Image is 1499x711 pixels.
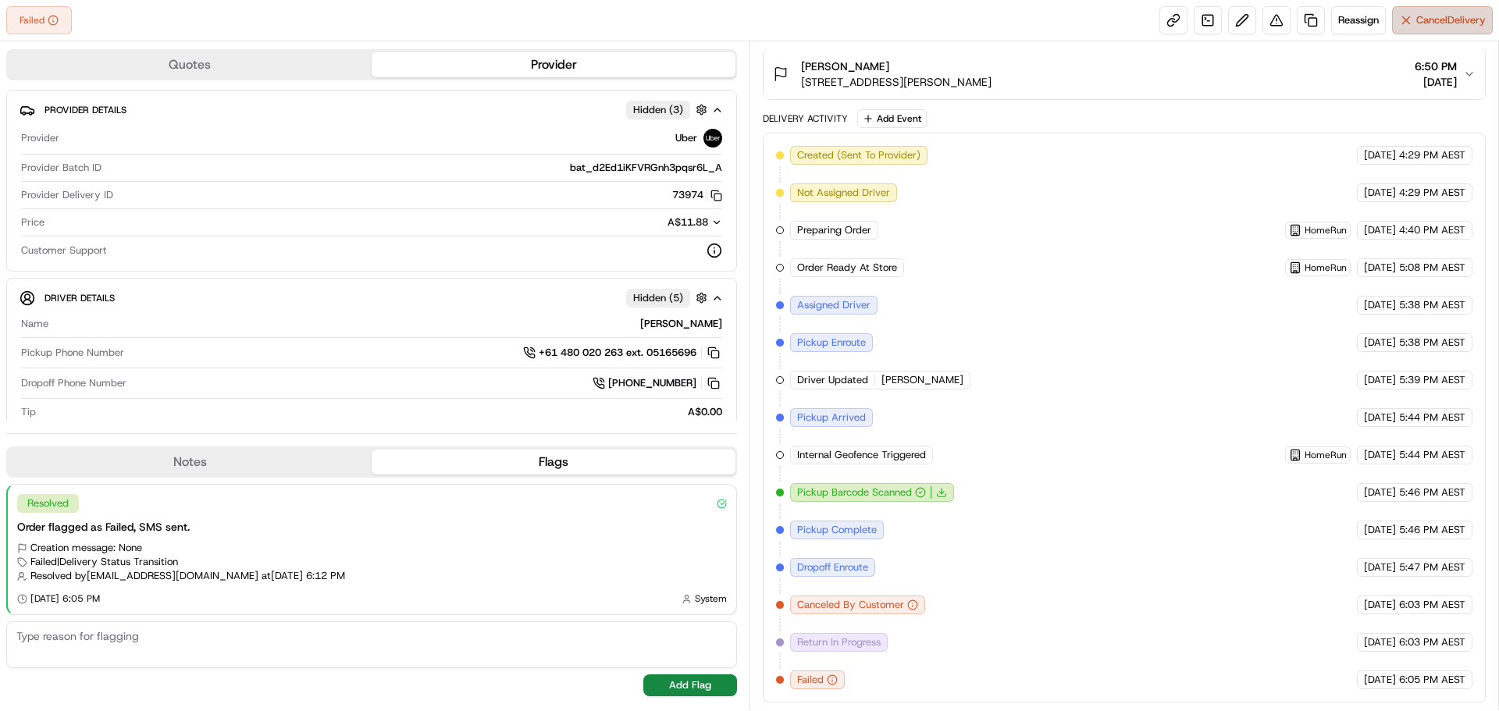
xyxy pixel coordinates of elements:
[797,635,881,649] span: Return In Progress
[42,405,722,419] div: A$0.00
[1399,523,1465,537] span: 5:46 PM AEST
[148,226,251,242] span: API Documentation
[1338,13,1379,27] span: Reassign
[672,188,722,202] button: 73974
[21,346,124,360] span: Pickup Phone Number
[675,131,697,145] span: Uber
[801,74,992,90] span: [STREET_ADDRESS][PERSON_NAME]
[1399,673,1465,687] span: 6:05 PM AEST
[1364,673,1396,687] span: [DATE]
[1305,224,1347,236] span: HomeRun
[1364,298,1396,312] span: [DATE]
[797,148,920,162] span: Created (Sent To Provider)
[608,376,696,390] span: [PHONE_NUMBER]
[16,149,44,177] img: 1736555255976-a54dd68f-1ca7-489b-9aae-adbdc363a1c4
[16,16,47,47] img: Nash
[593,375,722,392] a: [PHONE_NUMBER]
[1364,223,1396,237] span: [DATE]
[16,62,284,87] p: Welcome 👋
[1364,336,1396,350] span: [DATE]
[155,265,189,276] span: Pylon
[1305,449,1347,461] span: HomeRun
[797,598,904,612] span: Canceled By Customer
[1399,560,1465,574] span: 5:47 PM AEST
[797,485,912,499] span: Pickup Barcode Scanned
[262,569,345,583] span: at [DATE] 6:12 PM
[1415,59,1457,74] span: 6:50 PM
[1399,598,1465,612] span: 6:03 PM AEST
[1364,635,1396,649] span: [DATE]
[1399,635,1465,649] span: 6:03 PM AEST
[643,674,737,696] button: Add Flag
[703,129,722,148] img: uber-new-logo.jpeg
[797,261,897,275] span: Order Ready At Store
[1305,261,1347,274] span: HomeRun
[539,346,696,360] span: +61 480 020 263 ext. 05165696
[372,52,735,77] button: Provider
[695,592,727,605] span: System
[797,336,866,350] span: Pickup Enroute
[8,450,372,475] button: Notes
[1364,373,1396,387] span: [DATE]
[797,673,824,687] span: Failed
[1364,148,1396,162] span: [DATE]
[21,188,113,202] span: Provider Delivery ID
[626,288,711,308] button: Hidden (5)
[8,52,372,77] button: Quotes
[797,298,871,312] span: Assigned Driver
[797,411,866,425] span: Pickup Arrived
[45,104,126,116] span: Provider Details
[53,149,256,165] div: Start new chat
[1364,560,1396,574] span: [DATE]
[857,109,927,128] button: Add Event
[21,317,48,331] span: Name
[1331,6,1386,34] button: Reassign
[21,244,107,258] span: Customer Support
[17,494,79,513] div: Resolved
[17,519,727,535] div: Order flagged as Failed, SMS sent.
[1399,448,1465,462] span: 5:44 PM AEST
[797,485,926,499] button: Pickup Barcode Scanned
[30,555,178,569] span: Failed | Delivery Status Transition
[523,344,722,361] a: +61 480 020 263 ext. 05165696
[668,215,708,229] span: A$11.88
[30,541,142,555] span: Creation message: None
[1364,261,1396,275] span: [DATE]
[1364,448,1396,462] span: [DATE]
[570,161,722,175] span: bat_d2Ed1iKFVRGnh3pqsr6L_A
[21,376,126,390] span: Dropoff Phone Number
[45,292,115,304] span: Driver Details
[20,97,724,123] button: Provider DetailsHidden (3)
[1399,148,1465,162] span: 4:29 PM AEST
[1399,223,1465,237] span: 4:40 PM AEST
[797,373,868,387] span: Driver Updated
[9,220,126,248] a: 📗Knowledge Base
[881,373,963,387] span: [PERSON_NAME]
[21,131,59,145] span: Provider
[30,592,100,605] span: [DATE] 6:05 PM
[633,103,683,117] span: Hidden ( 3 )
[585,215,722,229] button: A$11.88
[764,49,1485,99] button: [PERSON_NAME][STREET_ADDRESS][PERSON_NAME]6:50 PM[DATE]
[110,264,189,276] a: Powered byPylon
[797,523,877,537] span: Pickup Complete
[1364,411,1396,425] span: [DATE]
[797,223,871,237] span: Preparing Order
[1364,598,1396,612] span: [DATE]
[265,154,284,172] button: Start new chat
[1399,186,1465,200] span: 4:29 PM AEST
[6,6,72,34] button: Failed
[797,186,890,200] span: Not Assigned Driver
[21,405,36,419] span: Tip
[797,448,926,462] span: Internal Geofence Triggered
[21,161,101,175] span: Provider Batch ID
[372,450,735,475] button: Flags
[1399,485,1465,499] span: 5:46 PM AEST
[16,228,28,240] div: 📗
[1364,186,1396,200] span: [DATE]
[1415,74,1457,90] span: [DATE]
[1364,485,1396,499] span: [DATE]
